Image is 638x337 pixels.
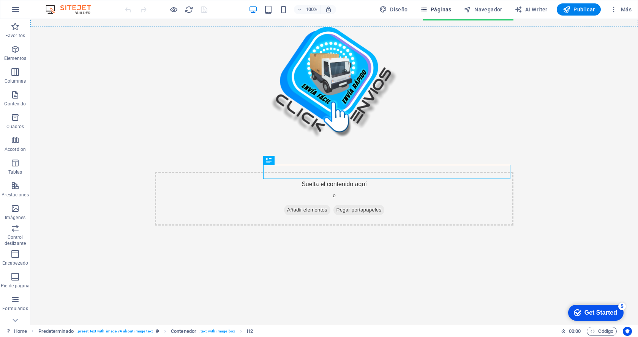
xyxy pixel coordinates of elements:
span: Navegador [464,6,502,13]
span: Publicar [563,6,595,13]
span: Haz clic para seleccionar y doble clic para editar [171,327,196,336]
span: Código [590,327,613,336]
button: Haz clic para salir del modo de previsualización y seguir editando [169,5,178,14]
span: Páginas [420,6,452,13]
span: 00 00 [569,327,581,336]
button: Usercentrics [623,327,632,336]
button: AI Writer [512,3,551,16]
span: . preset-text-with-image-v4-about-image-text [77,327,153,336]
a: Haz clic para cancelar la selección y doble clic para abrir páginas [6,327,27,336]
div: 5 [56,2,64,9]
button: Código [587,327,617,336]
div: Suelta el contenido aquí [125,153,483,207]
p: Elementos [4,55,26,61]
p: Encabezado [2,260,28,266]
button: Navegador [461,3,505,16]
p: Imágenes [5,215,25,221]
p: Cuadros [6,124,24,130]
div: Get Started 5 items remaining, 0% complete [6,4,62,20]
p: Pie de página [1,283,29,289]
div: Diseño (Ctrl+Alt+Y) [376,3,411,16]
p: Formularios [2,306,28,312]
i: Al redimensionar, ajustar el nivel de zoom automáticamente para ajustarse al dispositivo elegido. [325,6,332,13]
i: Volver a cargar página [185,5,193,14]
span: : [574,328,575,334]
h6: 100% [305,5,317,14]
span: Diseño [379,6,408,13]
button: 100% [294,5,321,14]
img: Editor Logo [44,5,101,14]
p: Accordion [5,146,26,152]
button: Publicar [557,3,601,16]
button: Páginas [417,3,455,16]
span: AI Writer [515,6,548,13]
nav: breadcrumb [38,327,253,336]
p: Favoritos [5,33,25,39]
span: . text-with-image-box [199,327,235,336]
i: Este elemento es un preajuste personalizable [156,329,159,333]
span: Haz clic para seleccionar y doble clic para editar [247,327,253,336]
p: Prestaciones [2,192,28,198]
button: Más [607,3,635,16]
div: Get Started [22,8,55,15]
span: Más [610,6,632,13]
p: Tablas [8,169,22,175]
span: Añadir elementos [254,186,300,196]
button: reload [184,5,193,14]
button: Diseño [376,3,411,16]
p: Columnas [5,78,26,84]
span: Pegar portapapeles [303,186,354,196]
span: Haz clic para seleccionar y doble clic para editar [38,327,74,336]
p: Contenido [4,101,26,107]
h6: Tiempo de la sesión [561,327,581,336]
